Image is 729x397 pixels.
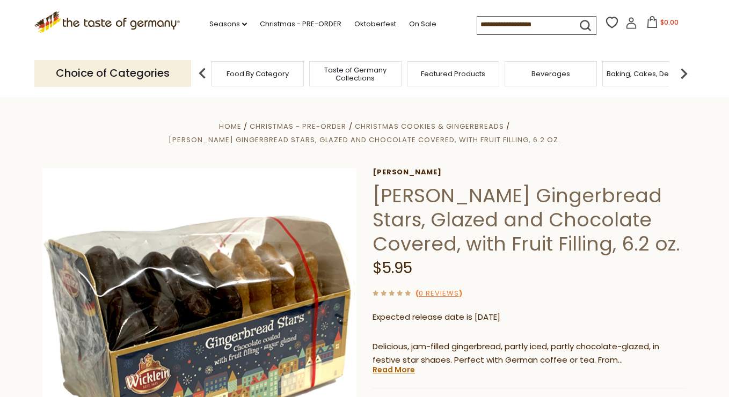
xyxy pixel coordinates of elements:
[373,183,687,256] h1: [PERSON_NAME] Gingerbread Stars, Glazed and Chocolate Covered, with Fruit Filling, 6.2 oz.
[209,18,247,30] a: Seasons
[250,121,346,131] a: Christmas - PRE-ORDER
[34,60,191,86] p: Choice of Categories
[415,288,462,298] span: ( )
[409,18,436,30] a: On Sale
[419,288,459,299] a: 0 Reviews
[355,121,504,131] a: Christmas Cookies & Gingerbreads
[227,70,289,78] a: Food By Category
[260,18,341,30] a: Christmas - PRE-ORDER
[373,258,412,278] span: $5.95
[169,135,560,145] a: [PERSON_NAME] Gingerbread Stars, Glazed and Chocolate Covered, with Fruit Filling, 6.2 oz.
[660,18,679,27] span: $0.00
[312,66,398,82] a: Taste of Germany Collections
[373,168,687,177] a: [PERSON_NAME]
[531,70,570,78] a: Beverages
[373,311,687,324] p: Expected release date is [DATE]
[373,340,687,367] p: Delicious, jam-filled gingerbread, partly iced, partly chocolate-glazed, in festive star shapes. ...
[421,70,485,78] a: Featured Products
[607,70,690,78] a: Baking, Cakes, Desserts
[354,18,396,30] a: Oktoberfest
[373,364,415,375] a: Read More
[639,16,685,32] button: $0.00
[219,121,242,131] a: Home
[673,63,695,84] img: next arrow
[192,63,213,84] img: previous arrow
